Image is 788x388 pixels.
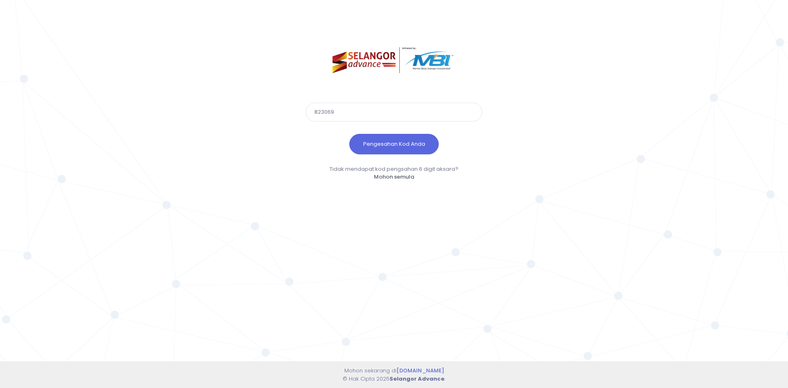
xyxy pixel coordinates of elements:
input: Kod pengesahan 6 digit aksara [306,103,482,122]
button: Pengesahan Kod Anda [349,134,439,154]
span: Tidak mendapat kod pengsahan 6 digit aksara? [330,165,458,173]
strong: Selangor Advance [389,375,444,383]
img: selangor-advance.png [332,47,456,73]
a: Mohon semula [374,173,414,181]
a: [DOMAIN_NAME] [396,367,444,374]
